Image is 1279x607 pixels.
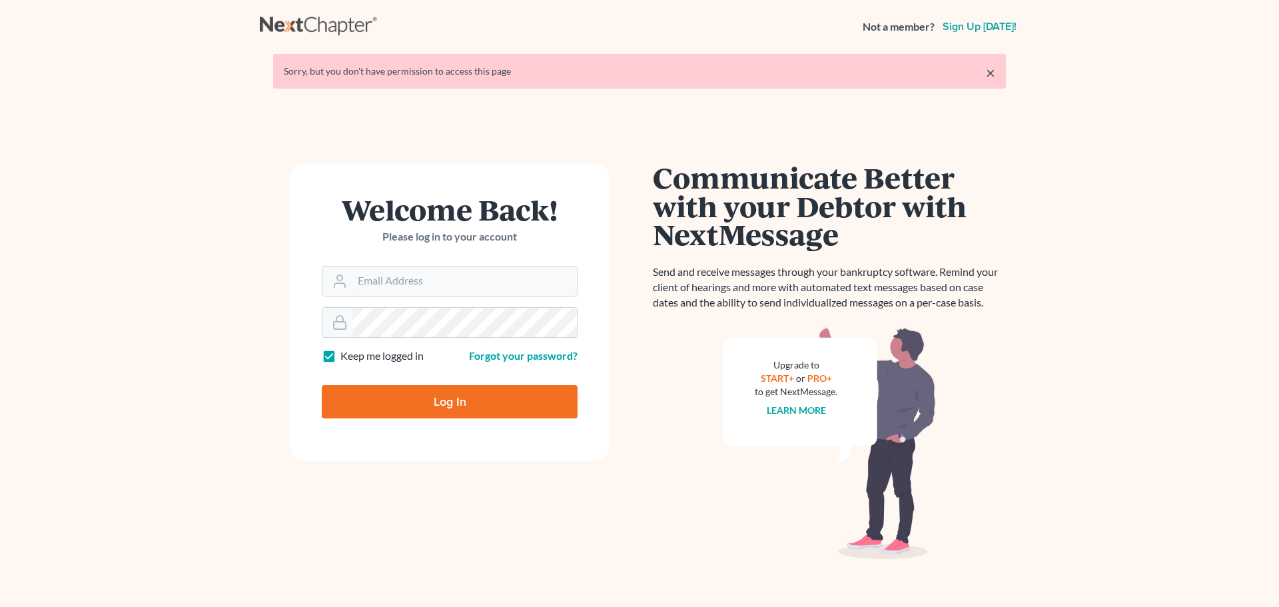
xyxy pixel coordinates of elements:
a: START+ [761,372,794,384]
h1: Welcome Back! [322,195,578,224]
label: Keep me logged in [340,348,424,364]
strong: Not a member? [863,19,935,35]
input: Log In [322,385,578,418]
p: Send and receive messages through your bankruptcy software. Remind your client of hearings and mo... [653,265,1006,310]
a: Learn more [767,404,826,416]
div: to get NextMessage. [755,385,837,398]
a: Forgot your password? [469,349,578,362]
h1: Communicate Better with your Debtor with NextMessage [653,163,1006,249]
span: or [796,372,805,384]
p: Please log in to your account [322,229,578,245]
a: Sign up [DATE]! [940,21,1019,32]
img: nextmessage_bg-59042aed3d76b12b5cd301f8e5b87938c9018125f34e5fa2b7a6b67550977c72.svg [723,326,936,560]
a: × [986,65,995,81]
div: Sorry, but you don't have permission to access this page [284,65,995,78]
input: Email Address [352,267,577,296]
a: PRO+ [807,372,832,384]
div: Upgrade to [755,358,837,372]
